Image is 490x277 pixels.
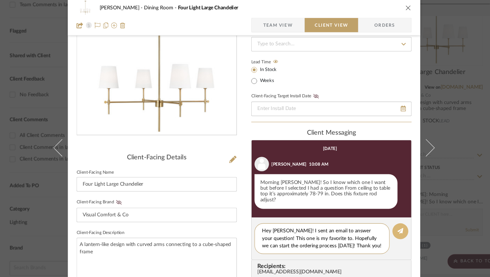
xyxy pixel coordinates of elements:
[307,89,316,93] button: Client-Facing Target Install Date
[90,144,238,152] div: Client-Facing Details
[252,122,400,129] div: client Messaging
[90,216,135,219] label: Client-Facing Description
[318,137,331,142] div: [DATE]
[90,166,238,179] input: Enter Client-Facing Item Name
[252,36,400,50] input: Type to Search…
[252,56,286,62] label: Lead Time
[90,187,134,191] label: Client-Facing Brand
[258,64,275,70] label: In Stock
[394,6,400,12] button: close
[257,251,397,256] div: [EMAIL_ADDRESS][DOMAIN_NAME]
[270,151,303,157] div: [PERSON_NAME]
[90,160,125,163] label: Client-Facing Name
[112,7,153,12] span: [PERSON_NAME]
[358,19,392,32] span: Orders
[252,89,316,93] label: Client-Facing Target Install Date
[255,147,268,160] img: user_avatar.png
[252,62,286,81] mat-radio-group: Select item type
[252,96,400,109] input: Enter Install Date
[258,74,273,80] label: Weeks
[255,163,387,195] div: Morning [PERSON_NAME]! So I know which one I want but before I selected I had a question From cei...
[90,194,238,207] input: Enter Client-Facing Brand
[135,269,144,274] button: Client-Facing Dimensions
[263,19,290,32] span: Team View
[184,7,240,12] span: Four Light Large Chandelier
[130,23,136,28] img: Remove from project
[305,151,323,157] div: 10:08 AM
[270,56,279,63] button: Lead Time
[90,3,106,16] img: a26e5dbe-47d2-4708-917c-d4dc45256d02_48x40.jpg
[257,245,397,251] span: Recipients:
[90,269,144,274] label: Client-Facing Dimensions
[310,19,341,32] span: Client View
[153,7,184,12] span: Dining Room
[125,187,134,191] button: Client-Facing Brand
